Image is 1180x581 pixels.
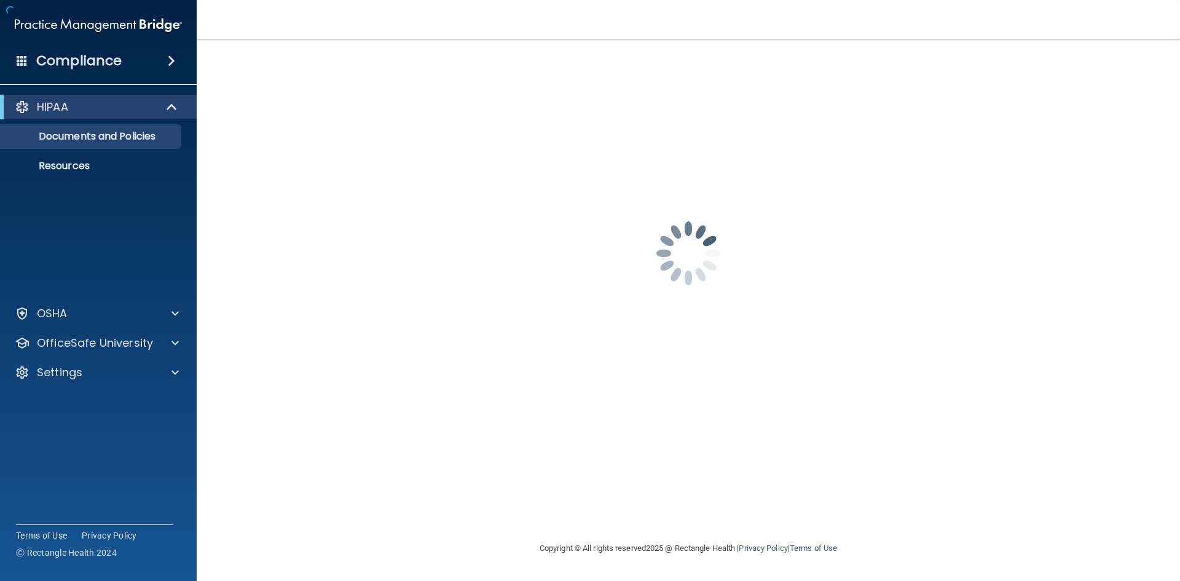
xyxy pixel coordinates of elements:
[15,13,182,38] img: PMB logo
[464,529,913,568] div: Copyright © All rights reserved 2025 @ Rectangle Health | |
[8,160,176,172] p: Resources
[37,306,68,321] p: OSHA
[16,529,67,542] a: Terms of Use
[15,306,179,321] a: OSHA
[36,52,122,69] h4: Compliance
[15,336,179,350] a: OfficeSafe University
[37,365,82,380] p: Settings
[627,192,750,315] img: spinner.e123f6fc.gif
[16,547,117,559] span: Ⓒ Rectangle Health 2024
[82,529,137,542] a: Privacy Policy
[15,365,179,380] a: Settings
[15,100,178,114] a: HIPAA
[8,130,176,143] p: Documents and Policies
[37,336,153,350] p: OfficeSafe University
[739,543,787,553] a: Privacy Policy
[967,494,1165,543] iframe: Drift Widget Chat Controller
[790,543,837,553] a: Terms of Use
[37,100,68,114] p: HIPAA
